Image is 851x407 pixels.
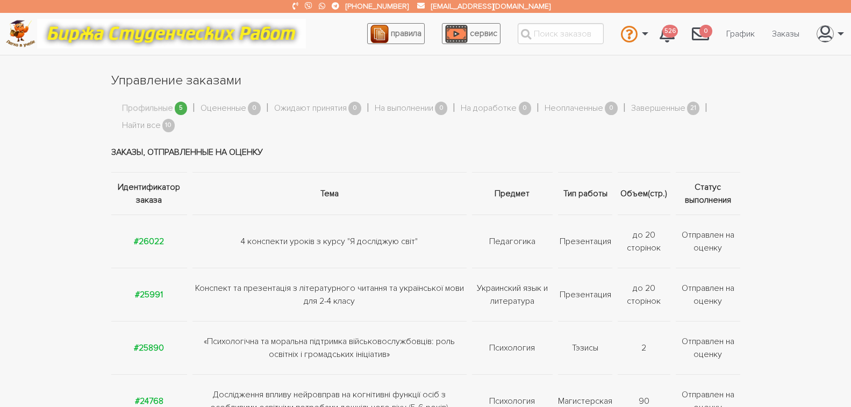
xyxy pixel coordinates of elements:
[615,268,673,322] td: до 20 сторінок
[470,28,497,39] span: сервис
[370,25,389,43] img: agreement_icon-feca34a61ba7f3d1581b08bc946b2ec1ccb426f67415f344566775c155b7f62c.png
[175,102,188,115] span: 5
[631,102,685,116] a: Завершенные
[763,24,808,44] a: Заказы
[673,322,740,375] td: Отправлен на оценку
[461,102,517,116] a: На доработке
[111,72,740,90] h1: Управление заказами
[445,25,468,43] img: play_icon-49f7f135c9dc9a03216cfdbccbe1e3994649169d890fb554cedf0eac35a01ba8.png
[687,102,700,115] span: 21
[190,322,469,375] td: «Психологічна та моральна підтримка військовослужбовців: роль освітніх і громадських ініціатив»
[545,102,603,116] a: Неоплаченные
[662,25,678,38] span: 526
[190,215,469,268] td: 4 конспекти уроків з курсу "Я досліджую світ"
[248,102,261,115] span: 0
[469,268,555,322] td: Украинский язык и литература
[651,19,683,48] a: 526
[469,173,555,215] th: Предмет
[673,215,740,268] td: Отправлен на оценку
[555,173,615,215] th: Тип работы
[615,173,673,215] th: Объем(стр.)
[346,2,409,11] a: [PHONE_NUMBER]
[469,322,555,375] td: Психология
[469,215,555,268] td: Педагогика
[367,23,425,44] a: правила
[718,24,763,44] a: График
[435,102,448,115] span: 0
[605,102,618,115] span: 0
[348,102,361,115] span: 0
[555,268,615,322] td: Презентация
[683,19,718,48] a: 0
[391,28,421,39] span: правила
[111,132,740,173] td: Заказы, отправленные на оценку
[615,215,673,268] td: до 20 сторінок
[6,20,35,47] img: logo-c4363faeb99b52c628a42810ed6dfb4293a56d4e4775eb116515dfe7f33672af.png
[135,289,163,300] a: #25991
[442,23,500,44] a: сервис
[134,342,164,353] a: #25890
[431,2,550,11] a: [EMAIL_ADDRESS][DOMAIN_NAME]
[274,102,347,116] a: Ожидают принятия
[135,396,163,406] a: #24768
[615,322,673,375] td: 2
[122,119,161,133] a: Найти все
[555,215,615,268] td: Презентация
[673,173,740,215] th: Статус выполнения
[122,102,173,116] a: Профильные
[375,102,433,116] a: На выполнении
[555,322,615,375] td: Тэзисы
[518,23,604,44] input: Поиск заказов
[134,236,164,247] a: #26022
[111,173,190,215] th: Идентификатор заказа
[37,19,306,48] img: motto-12e01f5a76059d5f6a28199ef077b1f78e012cfde436ab5cf1d4517935686d32.gif
[201,102,246,116] a: Оцененные
[162,119,175,132] span: 10
[699,25,712,38] span: 0
[519,102,532,115] span: 0
[190,173,469,215] th: Тема
[673,268,740,322] td: Отправлен на оценку
[190,268,469,322] td: Конспект та презентація з літературного читання та української мови для 2-4 класу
